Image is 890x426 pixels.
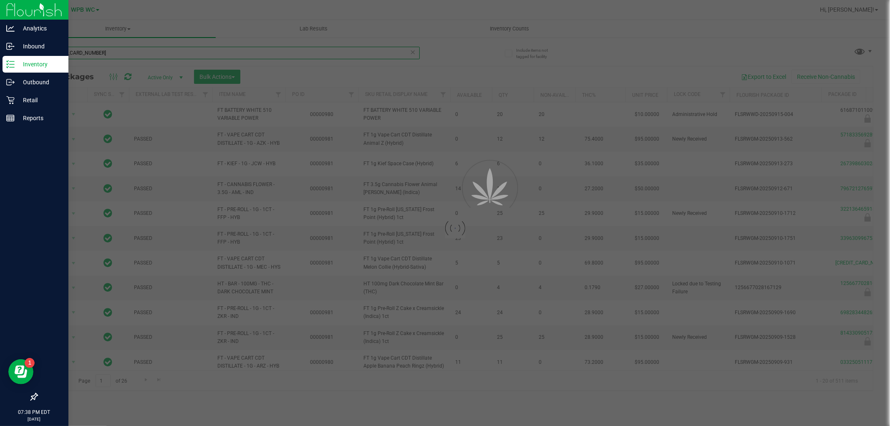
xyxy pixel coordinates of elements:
[6,24,15,33] inline-svg: Analytics
[6,96,15,104] inline-svg: Retail
[8,359,33,384] iframe: Resource center
[15,95,65,105] p: Retail
[15,23,65,33] p: Analytics
[15,59,65,69] p: Inventory
[6,60,15,68] inline-svg: Inventory
[15,41,65,51] p: Inbound
[15,77,65,87] p: Outbound
[25,358,35,368] iframe: Resource center unread badge
[4,416,65,422] p: [DATE]
[4,408,65,416] p: 07:38 PM EDT
[6,42,15,50] inline-svg: Inbound
[6,78,15,86] inline-svg: Outbound
[15,113,65,123] p: Reports
[6,114,15,122] inline-svg: Reports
